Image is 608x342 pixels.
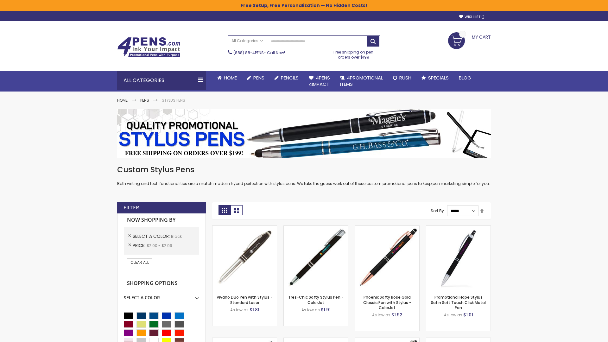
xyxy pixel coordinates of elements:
img: Tres-Chic Softy Stylus Pen - ColorJet-Black [284,226,348,290]
a: Rush [388,71,416,85]
div: Select A Color [124,290,199,301]
a: Tres-Chic Softy Stylus Pen - ColorJet-Black [284,225,348,231]
a: Promotional Hope Stylus Satin Soft Touch Click Metal Pen [431,294,486,310]
a: Pencils [269,71,304,85]
span: Black [171,234,182,239]
a: Pens [140,98,149,103]
label: Sort By [431,208,444,213]
a: Vivano Duo Pen with Stylus - Standard Laser [217,294,273,305]
a: Vivano Duo Pen with Stylus - Standard Laser-Black [212,225,277,231]
a: 4PROMOTIONALITEMS [335,71,388,92]
span: As low as [230,307,249,313]
img: Promotional Hope Stylus Satin Soft Touch Click Metal Pen-Black [426,226,491,290]
a: 4Pens4impact [304,71,335,92]
a: Specials [416,71,454,85]
span: Clear All [130,260,149,265]
strong: Stylus Pens [162,98,185,103]
span: 4PROMOTIONAL ITEMS [340,74,383,87]
a: Promotional Hope Stylus Satin Soft Touch Click Metal Pen-Black [426,225,491,231]
span: $1.01 [463,312,473,318]
span: Specials [428,74,449,81]
strong: Shopping Options [124,277,199,290]
span: $1.81 [250,307,259,313]
span: All Categories [231,38,263,43]
span: 4Pens 4impact [309,74,330,87]
h1: Custom Stylus Pens [117,165,491,175]
span: As low as [444,312,462,318]
a: Phoenix Softy Rose Gold Classic Pen with Stylus - ColorJet [363,294,411,310]
a: Home [212,71,242,85]
span: $2.00 - $2.99 [147,243,172,248]
span: Pens [253,74,264,81]
span: $1.91 [321,307,331,313]
span: $1.92 [391,312,402,318]
span: As low as [301,307,320,313]
a: Wishlist [459,15,484,19]
a: Blog [454,71,476,85]
a: All Categories [228,36,266,46]
img: Stylus Pens [117,109,491,158]
strong: Filter [123,204,139,211]
span: As low as [372,312,390,318]
a: Clear All [127,258,152,267]
span: - Call Now! [233,50,285,55]
strong: Now Shopping by [124,213,199,227]
a: Home [117,98,128,103]
span: Home [224,74,237,81]
span: Rush [399,74,411,81]
div: All Categories [117,71,206,90]
a: Tres-Chic Softy Stylus Pen - ColorJet [288,294,344,305]
div: Free shipping on pen orders over $199 [327,47,380,60]
a: Pens [242,71,269,85]
span: Blog [459,74,471,81]
span: Price [133,242,147,249]
img: Vivano Duo Pen with Stylus - Standard Laser-Black [212,226,277,290]
a: Phoenix Softy Rose Gold Classic Pen with Stylus - ColorJet-Black [355,225,419,231]
a: (888) 88-4PENS [233,50,264,55]
img: Phoenix Softy Rose Gold Classic Pen with Stylus - ColorJet-Black [355,226,419,290]
strong: Grid [218,205,231,215]
div: Both writing and tech functionalities are a match made in hybrid perfection with stylus pens. We ... [117,165,491,187]
img: 4Pens Custom Pens and Promotional Products [117,37,180,57]
span: Pencils [281,74,299,81]
span: Select A Color [133,233,171,239]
